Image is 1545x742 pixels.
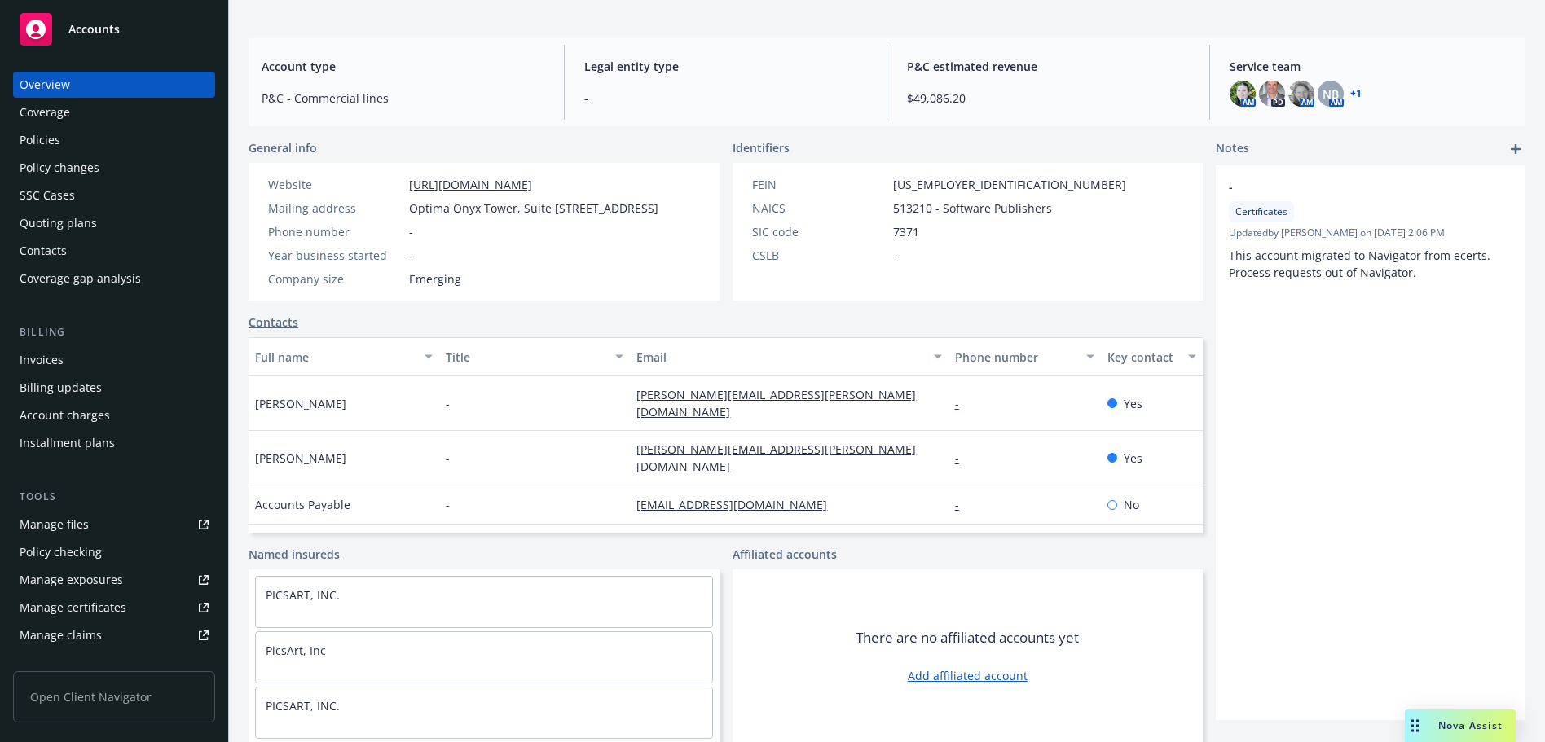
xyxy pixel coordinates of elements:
[1107,349,1178,366] div: Key contact
[1216,139,1249,159] span: Notes
[262,58,544,75] span: Account type
[752,223,887,240] div: SIC code
[1350,89,1362,99] a: +1
[249,546,340,563] a: Named insureds
[13,511,215,538] a: Manage files
[409,177,532,192] a: [URL][DOMAIN_NAME]
[13,671,215,722] span: Open Client Navigator
[68,23,120,36] span: Accounts
[409,270,461,288] span: Emerging
[1288,81,1314,107] img: photo
[20,238,67,264] div: Contacts
[266,587,340,603] a: PICSART, INC.
[1101,337,1203,376] button: Key contact
[636,387,916,419] a: [PERSON_NAME][EMAIL_ADDRESS][PERSON_NAME][DOMAIN_NAME]
[20,155,99,181] div: Policy changes
[20,347,64,373] div: Invoices
[20,99,70,125] div: Coverage
[255,450,346,467] span: [PERSON_NAME]
[13,238,215,264] a: Contacts
[733,546,837,563] a: Affiliated accounts
[636,441,916,474] a: [PERSON_NAME][EMAIL_ADDRESS][PERSON_NAME][DOMAIN_NAME]
[1124,450,1142,467] span: Yes
[20,650,96,676] div: Manage BORs
[268,270,403,288] div: Company size
[13,567,215,593] a: Manage exposures
[1323,86,1339,103] span: NB
[20,210,97,236] div: Quoting plans
[268,223,403,240] div: Phone number
[409,247,413,264] span: -
[630,337,948,376] button: Email
[1405,709,1425,742] div: Drag to move
[856,628,1079,648] span: There are no affiliated accounts yet
[907,58,1190,75] span: P&C estimated revenue
[255,349,415,366] div: Full name
[1230,58,1512,75] span: Service team
[955,450,972,466] a: -
[20,375,102,401] div: Billing updates
[893,223,919,240] span: 7371
[1229,226,1512,240] span: Updated by [PERSON_NAME] on [DATE] 2:06 PM
[268,200,403,217] div: Mailing address
[13,375,215,401] a: Billing updates
[1259,81,1285,107] img: photo
[20,266,141,292] div: Coverage gap analysis
[262,90,544,107] span: P&C - Commercial lines
[20,567,123,593] div: Manage exposures
[13,127,215,153] a: Policies
[20,511,89,538] div: Manage files
[1124,496,1139,513] span: No
[1124,395,1142,412] span: Yes
[752,247,887,264] div: CSLB
[752,176,887,193] div: FEIN
[268,176,403,193] div: Website
[266,698,340,713] a: PICSART, INC.
[13,347,215,373] a: Invoices
[1229,248,1494,280] span: This account migrated to Navigator from ecerts. Process requests out of Navigator.
[13,7,215,52] a: Accounts
[249,337,439,376] button: Full name
[955,497,972,512] a: -
[20,72,70,98] div: Overview
[268,247,403,264] div: Year business started
[255,496,350,513] span: Accounts Payable
[255,395,346,412] span: [PERSON_NAME]
[446,349,605,366] div: Title
[249,139,317,156] span: General info
[13,650,215,676] a: Manage BORs
[13,324,215,340] div: Billing
[1506,139,1525,159] a: add
[752,200,887,217] div: NAICS
[1235,204,1287,219] span: Certificates
[13,595,215,621] a: Manage certificates
[409,200,658,217] span: Optima Onyx Tower, Suite [STREET_ADDRESS]
[1405,709,1516,742] button: Nova Assist
[409,223,413,240] span: -
[20,402,110,428] div: Account charges
[13,72,215,98] a: Overview
[949,337,1101,376] button: Phone number
[266,643,326,658] a: PicsArt, Inc
[584,90,867,107] span: -
[13,155,215,181] a: Policy changes
[893,200,1052,217] span: 513210 - Software Publishers
[446,395,450,412] span: -
[13,182,215,209] a: SSC Cases
[13,430,215,456] a: Installment plans
[13,489,215,505] div: Tools
[1438,718,1503,732] span: Nova Assist
[439,337,630,376] button: Title
[1216,165,1525,294] div: -CertificatesUpdatedby [PERSON_NAME] on [DATE] 2:06 PMThis account migrated to Navigator from ece...
[20,539,102,565] div: Policy checking
[249,314,298,331] a: Contacts
[955,349,1076,366] div: Phone number
[13,210,215,236] a: Quoting plans
[13,539,215,565] a: Policy checking
[20,595,126,621] div: Manage certificates
[13,402,215,428] a: Account charges
[446,496,450,513] span: -
[955,396,972,411] a: -
[1229,178,1470,195] span: -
